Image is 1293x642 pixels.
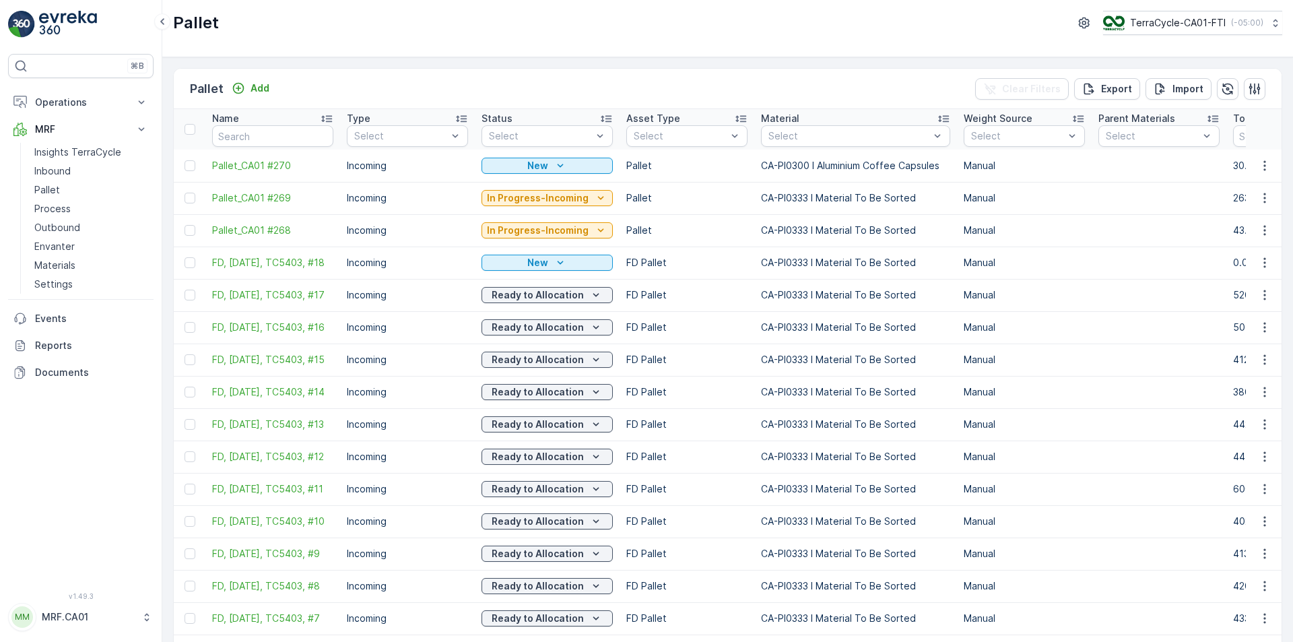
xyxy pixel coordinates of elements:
a: FD, Aug 27, 2025, TC5403, #13 [212,418,333,431]
span: FD, [DATE], TC5403, #13 [212,418,333,431]
button: Ready to Allocation [482,384,613,400]
a: FD, Aug 27, 2025, TC5403, #15 [212,353,333,366]
p: Documents [35,366,148,379]
td: CA-PI0333 I Material To Be Sorted [754,408,957,441]
p: Name [212,112,239,125]
td: CA-PI0333 I Material To Be Sorted [754,505,957,538]
td: FD Pallet [620,505,754,538]
td: CA-PI0333 I Material To Be Sorted [754,441,957,473]
td: FD Pallet [620,602,754,635]
button: In Progress-Incoming [482,222,613,238]
button: Ready to Allocation [482,513,613,529]
p: New [527,256,548,269]
span: FD, [DATE], TC5403, #17 [212,288,333,302]
div: Toggle Row Selected [185,516,195,527]
p: Ready to Allocation [492,321,584,334]
button: Export [1074,78,1140,100]
td: FD Pallet [620,376,754,408]
span: v 1.49.3 [8,592,154,600]
td: CA-PI0333 I Material To Be Sorted [754,602,957,635]
p: Ready to Allocation [492,547,584,560]
td: Manual [957,182,1092,214]
p: Materials [34,259,75,272]
span: Pallet_CA01 #270 [212,159,333,172]
td: FD Pallet [620,570,754,602]
span: FD, [DATE], TC5403, #8 [212,579,333,593]
div: Toggle Row Selected [185,322,195,333]
p: Ready to Allocation [492,612,584,625]
td: CA-PI0333 I Material To Be Sorted [754,182,957,214]
td: CA-PI0333 I Material To Be Sorted [754,538,957,570]
p: Select [634,129,727,143]
td: Incoming [340,182,475,214]
td: Pallet [620,182,754,214]
p: Status [482,112,512,125]
p: Parent Materials [1098,112,1175,125]
a: Inbound [29,162,154,181]
a: Reports [8,332,154,359]
div: Toggle Row Selected [185,613,195,624]
td: Incoming [340,473,475,505]
a: FD, Aug 27, 2025, TC5403, #17 [212,288,333,302]
p: Add [251,82,269,95]
a: FD, Aug 27, 2025, TC5403, #7 [212,612,333,625]
p: Export [1101,82,1132,96]
p: Envanter [34,240,75,253]
td: Manual [957,376,1092,408]
td: Incoming [340,344,475,376]
button: New [482,158,613,174]
a: FD, Aug 27, 2025, TC5403, #16 [212,321,333,334]
p: Import [1172,82,1203,96]
a: FD, Aug 27, 2025, TC5403, #10 [212,515,333,528]
p: ( -05:00 ) [1231,18,1263,28]
td: CA-PI0333 I Material To Be Sorted [754,376,957,408]
button: TerraCycle-CA01-FTI(-05:00) [1103,11,1282,35]
span: FD, [DATE], TC5403, #11 [212,482,333,496]
td: Manual [957,311,1092,344]
button: MMMRF.CA01 [8,603,154,631]
td: Incoming [340,570,475,602]
td: Manual [957,602,1092,635]
td: Manual [957,214,1092,247]
div: MM [11,606,33,628]
p: Ready to Allocation [492,418,584,431]
td: Incoming [340,505,475,538]
td: CA-PI0333 I Material To Be Sorted [754,311,957,344]
p: Select [971,129,1064,143]
td: Pallet [620,214,754,247]
a: Materials [29,256,154,275]
td: FD Pallet [620,473,754,505]
span: FD, [DATE], TC5403, #15 [212,353,333,366]
button: Ready to Allocation [482,352,613,368]
td: CA-PI0333 I Material To Be Sorted [754,344,957,376]
button: Ready to Allocation [482,319,613,335]
p: Reports [35,339,148,352]
td: Manual [957,150,1092,182]
td: Manual [957,570,1092,602]
p: Insights TerraCycle [34,146,121,159]
p: Asset Type [626,112,680,125]
td: FD Pallet [620,247,754,279]
td: FD Pallet [620,311,754,344]
td: Manual [957,473,1092,505]
td: CA-PI0333 I Material To Be Sorted [754,214,957,247]
a: Envanter [29,237,154,256]
td: Manual [957,408,1092,441]
a: Pallet_CA01 #269 [212,191,333,205]
div: Toggle Row Selected [185,387,195,397]
button: Ready to Allocation [482,416,613,432]
td: Incoming [340,214,475,247]
td: Manual [957,538,1092,570]
a: Pallet_CA01 #268 [212,224,333,237]
a: Outbound [29,218,154,237]
p: Select [354,129,447,143]
td: Manual [957,279,1092,311]
td: CA-PI0333 I Material To Be Sorted [754,570,957,602]
p: Select [489,129,592,143]
p: Ready to Allocation [492,450,584,463]
button: Ready to Allocation [482,610,613,627]
p: Process [34,202,71,216]
p: TerraCycle-CA01-FTI [1130,16,1226,30]
div: Toggle Row Selected [185,419,195,430]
